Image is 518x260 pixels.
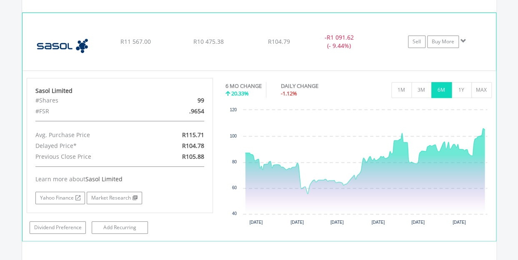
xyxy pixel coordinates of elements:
[308,33,370,50] div: - (- 9.44%)
[232,185,237,190] text: 60
[249,220,263,225] text: [DATE]
[30,221,86,234] a: Dividend Preference
[232,211,237,216] text: 40
[281,82,348,90] div: DAILY CHANGE
[330,220,344,225] text: [DATE]
[451,82,472,98] button: 1Y
[231,90,249,97] span: 20.33%
[326,33,353,41] span: R1 091.62
[182,142,204,150] span: R104.78
[27,23,98,68] img: EQU.ZA.SOL.png
[453,220,466,225] text: [DATE]
[29,130,150,140] div: Avg. Purchase Price
[281,90,297,97] span: -1.12%
[150,95,210,106] div: 99
[225,106,491,231] svg: Interactive chart
[29,106,150,117] div: #FSR
[411,82,432,98] button: 3M
[290,220,304,225] text: [DATE]
[411,220,425,225] text: [DATE]
[232,160,237,164] text: 80
[182,131,204,139] span: R115.71
[29,151,150,162] div: Previous Close Price
[431,82,452,98] button: 6M
[408,35,425,48] a: Sell
[35,87,205,95] div: Sasol Limited
[225,82,262,90] div: 6 MO CHANGE
[29,95,150,106] div: #Shares
[193,37,223,45] span: R10 475.38
[391,82,412,98] button: 1M
[92,221,148,234] a: Add Recurring
[268,37,290,45] span: R104.79
[85,175,123,183] span: Sasol Limited
[230,107,237,112] text: 120
[182,152,204,160] span: R105.88
[35,192,85,204] a: Yahoo Finance
[35,175,205,183] div: Learn more about
[87,192,142,204] a: Market Research
[471,82,492,98] button: MAX
[230,134,237,138] text: 100
[427,35,459,48] a: Buy More
[372,220,385,225] text: [DATE]
[29,140,150,151] div: Delayed Price*
[120,37,150,45] span: R11 567.00
[225,106,492,231] div: Chart. Highcharts interactive chart.
[150,106,210,117] div: .9654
